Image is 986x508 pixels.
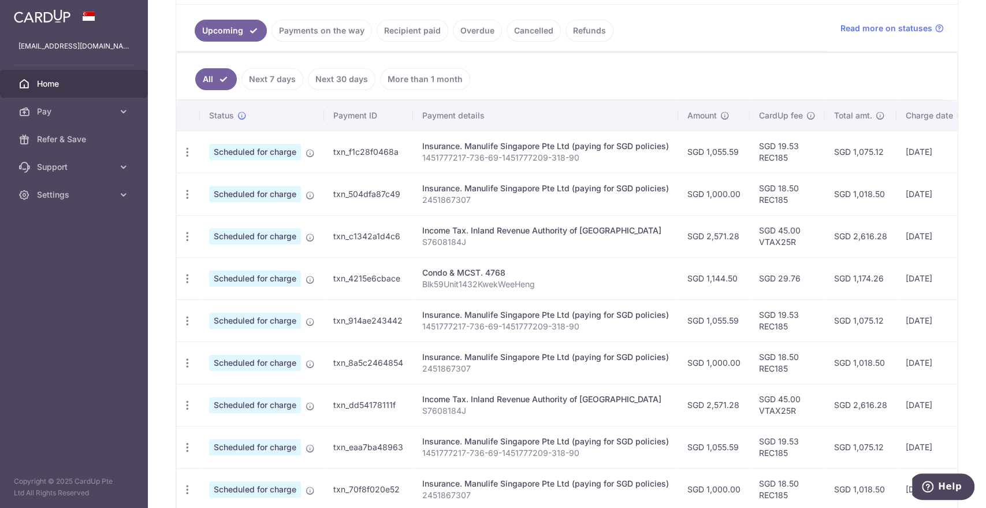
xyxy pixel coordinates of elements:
[678,257,750,299] td: SGD 1,144.50
[422,152,669,164] p: 1451777217-736-69-1451777209-318-90
[825,299,896,342] td: SGD 1,075.12
[377,20,448,42] a: Recipient paid
[324,101,413,131] th: Payment ID
[759,110,803,121] span: CardUp fee
[209,144,301,160] span: Scheduled for charge
[271,20,372,42] a: Payments on the way
[324,173,413,215] td: txn_504dfa87c49
[422,309,669,321] div: Insurance. Manulife Singapore Pte Ltd (paying for SGD policies)
[37,189,113,201] span: Settings
[324,384,413,426] td: txn_dd54178111f
[678,131,750,173] td: SGD 1,055.59
[324,299,413,342] td: txn_914ae243442
[422,436,669,447] div: Insurance. Manulife Singapore Pte Ltd (paying for SGD policies)
[750,342,825,384] td: SGD 18.50 REC185
[413,101,678,131] th: Payment details
[750,384,825,426] td: SGD 45.00 VTAX25R
[308,68,375,90] a: Next 30 days
[453,20,502,42] a: Overdue
[896,215,975,257] td: [DATE]
[195,20,267,42] a: Upcoming
[906,110,953,121] span: Charge date
[678,215,750,257] td: SGD 2,571.28
[422,194,669,206] p: 2451867307
[896,131,975,173] td: [DATE]
[209,397,301,413] span: Scheduled for charge
[750,131,825,173] td: SGD 19.53 REC185
[422,478,669,490] div: Insurance. Manulife Singapore Pte Ltd (paying for SGD policies)
[422,363,669,374] p: 2451867307
[422,490,669,501] p: 2451867307
[687,110,717,121] span: Amount
[209,270,301,287] span: Scheduled for charge
[896,384,975,426] td: [DATE]
[896,257,975,299] td: [DATE]
[18,40,129,52] p: [EMAIL_ADDRESS][DOMAIN_NAME]
[209,228,301,244] span: Scheduled for charge
[422,236,669,248] p: S7608184J
[37,161,113,173] span: Support
[324,257,413,299] td: txn_4215e6cbace
[840,23,944,34] a: Read more on statuses
[750,299,825,342] td: SGD 19.53 REC185
[565,20,613,42] a: Refunds
[422,394,669,405] div: Income Tax. Inland Revenue Authority of [GEOGRAPHIC_DATA]
[834,110,872,121] span: Total amt.
[896,426,975,468] td: [DATE]
[422,183,669,194] div: Insurance. Manulife Singapore Pte Ltd (paying for SGD policies)
[750,257,825,299] td: SGD 29.76
[37,106,113,117] span: Pay
[37,134,113,145] span: Refer & Save
[825,131,896,173] td: SGD 1,075.12
[678,299,750,342] td: SGD 1,055.59
[825,384,896,426] td: SGD 2,616.28
[750,173,825,215] td: SGD 18.50 REC185
[825,342,896,384] td: SGD 1,018.50
[209,481,301,498] span: Scheduled for charge
[422,140,669,152] div: Insurance. Manulife Singapore Pte Ltd (paying for SGD policies)
[195,68,237,90] a: All
[678,342,750,384] td: SGD 1,000.00
[422,267,669,279] div: Condo & MCST. 4768
[209,439,301,455] span: Scheduled for charge
[825,257,896,299] td: SGD 1,174.26
[678,384,750,426] td: SGD 2,571.28
[825,173,896,215] td: SGD 1,018.50
[209,355,301,371] span: Scheduled for charge
[750,426,825,468] td: SGD 19.53 REC185
[324,342,413,384] td: txn_8a5c2464854
[209,313,301,329] span: Scheduled for charge
[422,447,669,459] p: 1451777217-736-69-1451777209-318-90
[422,279,669,290] p: Blk59Unit1432KwekWeeHeng
[209,110,234,121] span: Status
[324,215,413,257] td: txn_c1342a1d4c6
[324,426,413,468] td: txn_eaa7ba48963
[896,173,975,215] td: [DATE]
[422,351,669,363] div: Insurance. Manulife Singapore Pte Ltd (paying for SGD policies)
[825,426,896,468] td: SGD 1,075.12
[825,215,896,257] td: SGD 2,616.28
[422,321,669,332] p: 1451777217-736-69-1451777209-318-90
[912,473,974,502] iframe: Opens a widget where you can find more information
[324,131,413,173] td: txn_f1c28f0468a
[896,299,975,342] td: [DATE]
[840,23,932,34] span: Read more on statuses
[37,78,113,90] span: Home
[422,405,669,417] p: S7608184J
[241,68,303,90] a: Next 7 days
[896,342,975,384] td: [DATE]
[507,20,561,42] a: Cancelled
[678,426,750,468] td: SGD 1,055.59
[14,9,70,23] img: CardUp
[678,173,750,215] td: SGD 1,000.00
[380,68,470,90] a: More than 1 month
[209,186,301,202] span: Scheduled for charge
[422,225,669,236] div: Income Tax. Inland Revenue Authority of [GEOGRAPHIC_DATA]
[750,215,825,257] td: SGD 45.00 VTAX25R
